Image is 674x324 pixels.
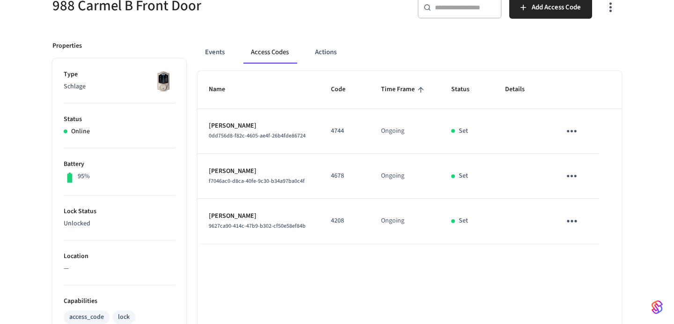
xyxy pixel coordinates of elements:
div: lock [118,312,130,322]
p: [PERSON_NAME] [209,166,308,176]
img: SeamLogoGradient.69752ec5.svg [652,300,663,315]
span: Time Frame [381,82,427,97]
p: Schlage [64,82,175,92]
p: Unlocked [64,219,175,229]
td: Ongoing [370,109,440,154]
p: Status [64,115,175,124]
p: [PERSON_NAME] [209,211,308,221]
div: ant example [198,41,622,64]
p: Location [64,252,175,261]
span: 0dd756d8-f82c-4605-ae4f-26b4fde86724 [209,132,306,140]
p: 4678 [331,171,359,181]
span: Code [331,82,358,97]
span: Name [209,82,237,97]
span: Status [451,82,482,97]
td: Ongoing [370,154,440,199]
span: Details [505,82,537,97]
button: Access Codes [243,41,296,64]
p: Type [64,70,175,79]
div: access_code [69,312,104,322]
button: Events [198,41,232,64]
p: 95% [78,172,90,181]
p: [PERSON_NAME] [209,121,308,131]
p: — [64,264,175,274]
button: Actions [308,41,344,64]
p: Properties [52,41,82,51]
table: sticky table [198,71,622,244]
span: Add Access Code [532,1,581,14]
img: Schlage Sense Smart Deadbolt with Camelot Trim, Front [152,70,175,93]
p: Set [459,216,468,226]
p: 4208 [331,216,359,226]
span: f7046ac0-d8ca-40fe-9c30-b34a97ba0c4f [209,177,305,185]
p: Set [459,126,468,136]
td: Ongoing [370,199,440,244]
p: Lock Status [64,207,175,216]
p: Capabilities [64,296,175,306]
p: 4744 [331,126,359,136]
span: 9627ca90-414c-47b9-b302-cf50e58ef84b [209,222,306,230]
p: Online [71,127,90,137]
p: Set [459,171,468,181]
p: Battery [64,159,175,169]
